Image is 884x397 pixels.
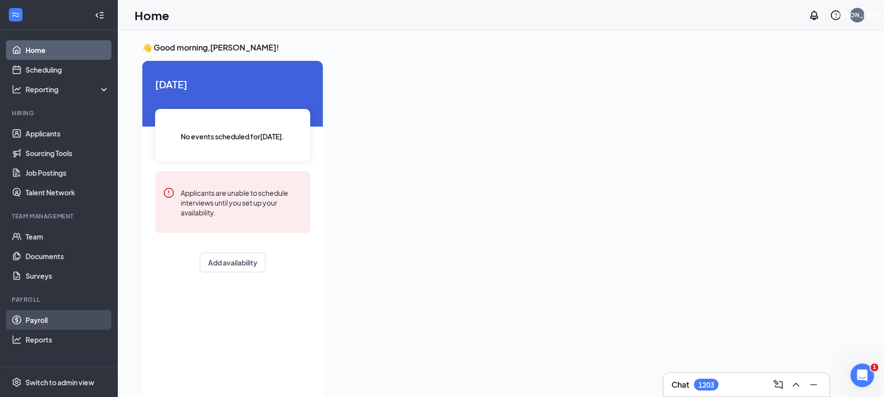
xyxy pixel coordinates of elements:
[773,379,784,391] svg: ComposeMessage
[851,364,874,387] iframe: Intercom live chat
[181,187,302,217] div: Applicants are unable to schedule interviews until you set up your availability.
[26,124,109,143] a: Applicants
[26,183,109,202] a: Talent Network
[12,212,107,220] div: Team Management
[771,377,786,393] button: ComposeMessage
[698,381,714,389] div: 1203
[26,84,110,94] div: Reporting
[26,310,109,330] a: Payroll
[26,40,109,60] a: Home
[200,253,266,272] button: Add availability
[11,10,21,20] svg: WorkstreamLogo
[671,379,689,390] h3: Chat
[808,379,820,391] svg: Minimize
[26,377,94,387] div: Switch to admin view
[26,143,109,163] a: Sourcing Tools
[871,364,879,371] span: 1
[26,227,109,246] a: Team
[12,84,22,94] svg: Analysis
[832,11,883,19] div: [PERSON_NAME]
[155,77,310,92] span: [DATE]
[12,295,107,304] div: Payroll
[26,60,109,79] a: Scheduling
[26,330,109,349] a: Reports
[830,9,842,21] svg: QuestionInfo
[163,187,175,199] svg: Error
[26,163,109,183] a: Job Postings
[12,109,107,117] div: Hiring
[134,7,169,24] h1: Home
[788,377,804,393] button: ChevronUp
[26,246,109,266] a: Documents
[181,131,285,142] span: No events scheduled for [DATE] .
[26,266,109,286] a: Surveys
[142,42,859,53] h3: 👋 Good morning, [PERSON_NAME] !
[808,9,820,21] svg: Notifications
[790,379,802,391] svg: ChevronUp
[95,10,105,20] svg: Collapse
[806,377,822,393] button: Minimize
[12,377,22,387] svg: Settings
